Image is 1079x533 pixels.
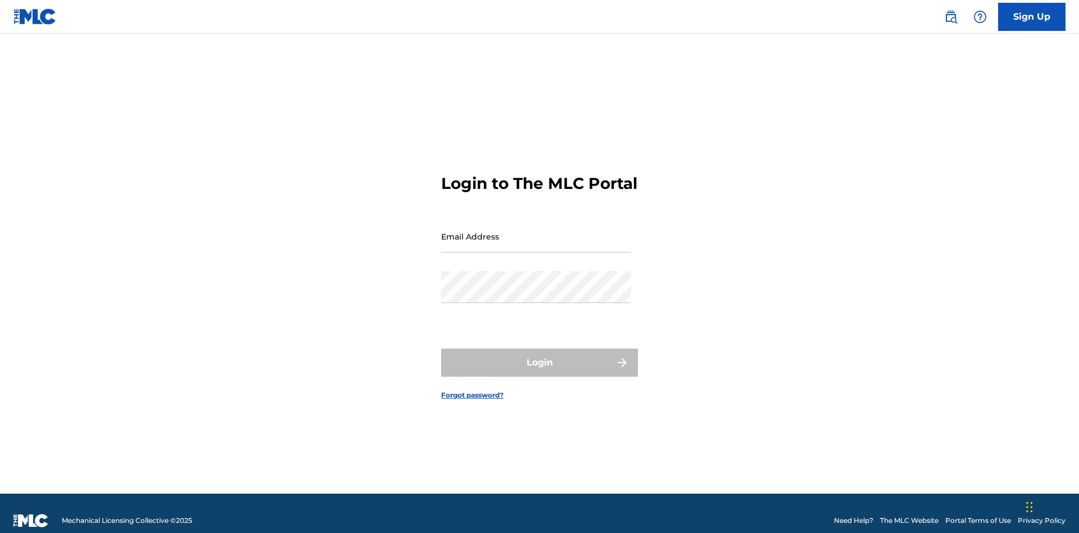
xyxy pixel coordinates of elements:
img: help [973,10,987,24]
div: Drag [1026,490,1033,524]
a: Need Help? [834,516,873,526]
iframe: Chat Widget [1023,479,1079,533]
a: The MLC Website [880,516,939,526]
img: logo [13,514,48,527]
a: Forgot password? [441,390,504,400]
img: search [944,10,958,24]
a: Portal Terms of Use [945,516,1011,526]
span: Mechanical Licensing Collective © 2025 [62,516,192,526]
a: Public Search [940,6,962,28]
a: Privacy Policy [1018,516,1066,526]
div: Help [969,6,991,28]
h3: Login to The MLC Portal [441,174,637,193]
a: Sign Up [998,3,1066,31]
img: MLC Logo [13,8,57,25]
